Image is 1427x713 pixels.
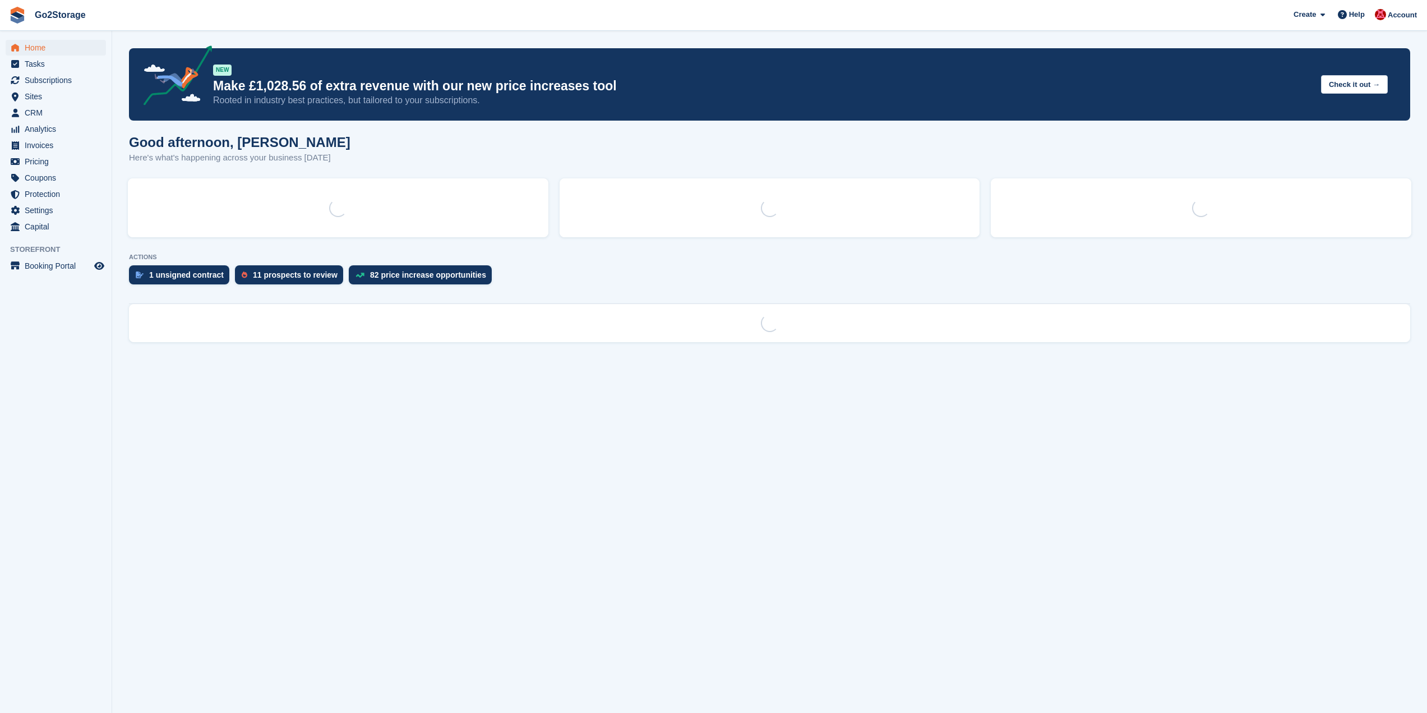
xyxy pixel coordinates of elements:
[6,203,106,218] a: menu
[129,265,235,290] a: 1 unsigned contract
[6,72,106,88] a: menu
[134,45,213,109] img: price-adjustments-announcement-icon-8257ccfd72463d97f412b2fc003d46551f7dbcb40ab6d574587a9cd5c0d94...
[253,270,338,279] div: 11 prospects to review
[9,7,26,24] img: stora-icon-8386f47178a22dfd0bd8f6a31ec36ba5ce8667c1dd55bd0f319d3a0aa187defe.svg
[6,137,106,153] a: menu
[25,258,92,274] span: Booking Portal
[235,265,349,290] a: 11 prospects to review
[6,105,106,121] a: menu
[6,258,106,274] a: menu
[30,6,90,24] a: Go2Storage
[25,154,92,169] span: Pricing
[149,270,224,279] div: 1 unsigned contract
[25,40,92,56] span: Home
[349,265,497,290] a: 82 price increase opportunities
[242,272,247,278] img: prospect-51fa495bee0391a8d652442698ab0144808aea92771e9ea1ae160a38d050c398.svg
[25,72,92,88] span: Subscriptions
[25,89,92,104] span: Sites
[6,186,106,202] a: menu
[25,105,92,121] span: CRM
[1321,75,1388,94] button: Check it out →
[6,56,106,72] a: menu
[1294,9,1316,20] span: Create
[129,254,1410,261] p: ACTIONS
[93,259,106,273] a: Preview store
[25,121,92,137] span: Analytics
[25,203,92,218] span: Settings
[1388,10,1417,21] span: Account
[1349,9,1365,20] span: Help
[25,56,92,72] span: Tasks
[25,137,92,153] span: Invoices
[6,89,106,104] a: menu
[213,78,1312,94] p: Make £1,028.56 of extra revenue with our new price increases tool
[25,170,92,186] span: Coupons
[25,219,92,234] span: Capital
[1375,9,1386,20] img: James Pearson
[6,219,106,234] a: menu
[370,270,486,279] div: 82 price increase opportunities
[355,273,364,278] img: price_increase_opportunities-93ffe204e8149a01c8c9dc8f82e8f89637d9d84a8eef4429ea346261dce0b2c0.svg
[6,154,106,169] a: menu
[129,151,350,164] p: Here's what's happening across your business [DATE]
[129,135,350,150] h1: Good afternoon, [PERSON_NAME]
[136,272,144,278] img: contract_signature_icon-13c848040528278c33f63329250d36e43548de30e8caae1d1a13099fd9432cc5.svg
[10,244,112,255] span: Storefront
[6,121,106,137] a: menu
[213,94,1312,107] p: Rooted in industry best practices, but tailored to your subscriptions.
[6,170,106,186] a: menu
[6,40,106,56] a: menu
[25,186,92,202] span: Protection
[213,65,232,76] div: NEW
